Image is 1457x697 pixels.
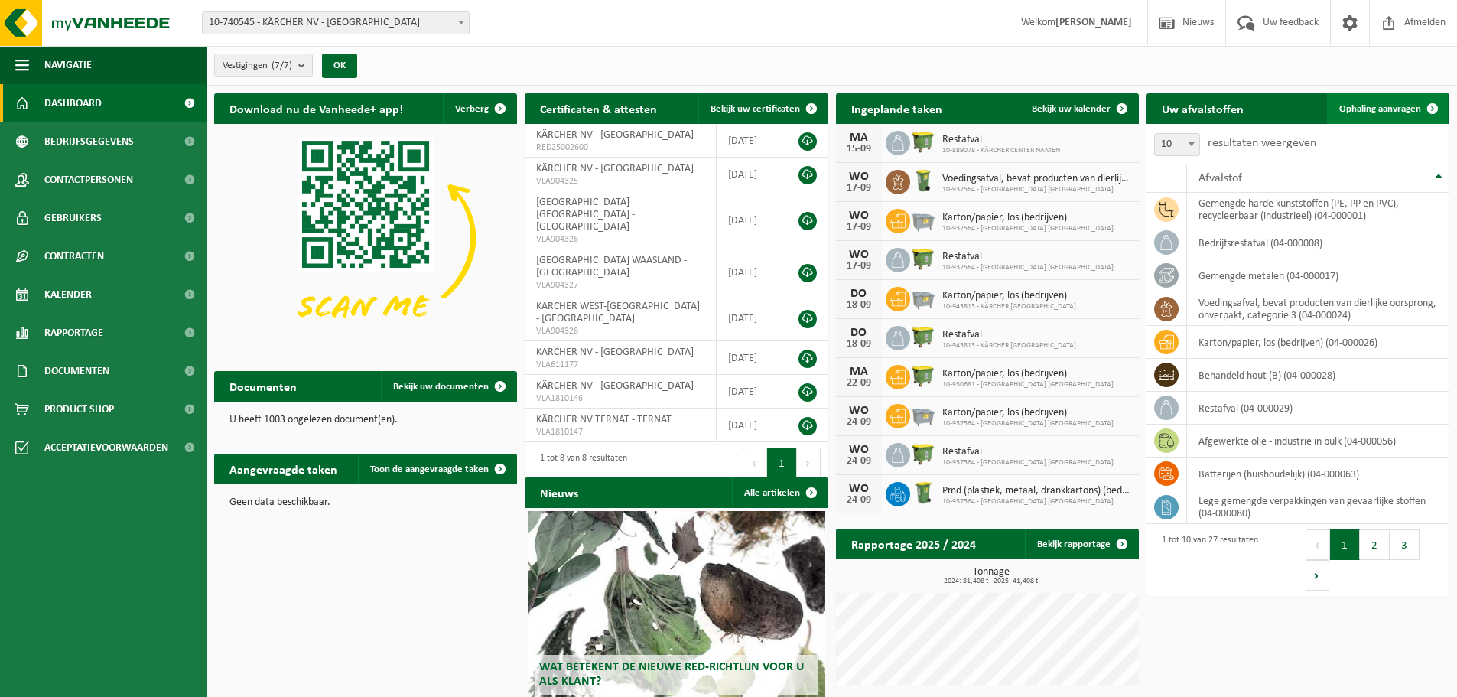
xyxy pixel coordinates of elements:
[443,93,515,124] button: Verberg
[732,477,827,508] a: Alle artikelen
[698,93,827,124] a: Bekijk uw certificaten
[1154,133,1200,156] span: 10
[910,402,936,428] img: WB-2500-GAL-GY-01
[44,84,102,122] span: Dashboard
[536,129,694,141] span: KÄRCHER NV - [GEOGRAPHIC_DATA]
[844,249,874,261] div: WO
[525,477,594,507] h2: Nieuws
[844,405,874,417] div: WO
[1187,259,1449,292] td: gemengde metalen (04-000017)
[910,324,936,350] img: WB-1100-HPE-GN-51
[44,122,134,161] span: Bedrijfsgegevens
[272,60,292,70] count: (7/7)
[910,129,936,155] img: WB-1100-HPE-GN-50
[942,458,1114,467] span: 10-937564 - [GEOGRAPHIC_DATA] [GEOGRAPHIC_DATA]
[942,446,1114,458] span: Restafval
[381,371,515,402] a: Bekijk uw documenten
[942,368,1114,380] span: Karton/papier, los (bedrijven)
[44,46,92,84] span: Navigatie
[203,12,469,34] span: 10-740545 - KÄRCHER NV - WILRIJK
[942,497,1131,506] span: 10-937564 - [GEOGRAPHIC_DATA] [GEOGRAPHIC_DATA]
[455,104,489,114] span: Verberg
[1055,17,1132,28] strong: [PERSON_NAME]
[844,210,874,222] div: WO
[525,93,672,123] h2: Certificaten & attesten
[717,409,783,442] td: [DATE]
[942,224,1114,233] span: 10-937564 - [GEOGRAPHIC_DATA] [GEOGRAPHIC_DATA]
[1154,528,1258,592] div: 1 tot 10 van 27 resultaten
[844,327,874,339] div: DO
[536,392,704,405] span: VLA1810146
[536,301,700,324] span: KÄRCHER WEST-[GEOGRAPHIC_DATA] - [GEOGRAPHIC_DATA]
[1187,490,1449,524] td: lege gemengde verpakkingen van gevaarlijke stoffen (04-000080)
[536,347,694,358] span: KÄRCHER NV - [GEOGRAPHIC_DATA]
[717,295,783,341] td: [DATE]
[1187,226,1449,259] td: bedrijfsrestafval (04-000008)
[942,485,1131,497] span: Pmd (plastiek, metaal, drankkartons) (bedrijven)
[844,417,874,428] div: 24-09
[1306,560,1329,591] button: Next
[844,483,874,495] div: WO
[1330,529,1360,560] button: 1
[539,661,804,688] span: Wat betekent de nieuwe RED-richtlijn voor u als klant?
[844,339,874,350] div: 18-09
[44,314,103,352] span: Rapportage
[1360,529,1390,560] button: 2
[1208,137,1316,149] label: resultaten weergeven
[44,161,133,199] span: Contactpersonen
[844,366,874,378] div: MA
[1020,93,1137,124] a: Bekijk uw kalender
[844,288,874,300] div: DO
[536,142,704,154] span: RED25002600
[942,290,1076,302] span: Karton/papier, los (bedrijven)
[1187,193,1449,226] td: gemengde harde kunststoffen (PE, PP en PVC), recycleerbaar (industrieel) (04-000001)
[942,380,1114,389] span: 10-930681 - [GEOGRAPHIC_DATA] [GEOGRAPHIC_DATA]
[844,132,874,144] div: MA
[1025,529,1137,559] a: Bekijk rapportage
[536,163,694,174] span: KÄRCHER NV - [GEOGRAPHIC_DATA]
[1187,326,1449,359] td: karton/papier, los (bedrijven) (04-000026)
[214,371,312,401] h2: Documenten
[358,454,515,484] a: Toon de aangevraagde taken
[1187,458,1449,490] td: batterijen (huishoudelijk) (04-000063)
[910,441,936,467] img: WB-1100-HPE-GN-50
[393,382,489,392] span: Bekijk uw documenten
[214,454,353,484] h2: Aangevraagde taken
[717,158,783,191] td: [DATE]
[717,375,783,409] td: [DATE]
[536,426,704,438] span: VLA1810147
[1146,93,1259,123] h2: Uw afvalstoffen
[229,415,502,425] p: U heeft 1003 ongelezen document(en).
[1155,134,1199,155] span: 10
[717,249,783,295] td: [DATE]
[44,199,102,237] span: Gebruikers
[44,428,168,467] span: Acceptatievoorwaarden
[717,341,783,375] td: [DATE]
[844,456,874,467] div: 24-09
[536,279,704,292] span: VLA904327
[942,146,1060,155] span: 10-889078 - KÄRCHER CENTER NAMEN
[844,578,1139,585] span: 2024: 81,408 t - 2025: 41,408 t
[844,171,874,183] div: WO
[942,407,1114,419] span: Karton/papier, los (bedrijven)
[942,251,1114,263] span: Restafval
[717,124,783,158] td: [DATE]
[44,352,109,390] span: Documenten
[844,495,874,506] div: 24-09
[532,446,627,480] div: 1 tot 8 van 8 resultaten
[711,104,800,114] span: Bekijk uw certificaten
[844,183,874,194] div: 17-09
[910,480,936,506] img: WB-0240-HPE-GN-50
[743,448,767,478] button: Previous
[1327,93,1448,124] a: Ophaling aanvragen
[536,380,694,392] span: KÄRCHER NV - [GEOGRAPHIC_DATA]
[1187,392,1449,425] td: restafval (04-000029)
[910,363,936,389] img: WB-1100-HPE-GN-50
[536,325,704,337] span: VLA904328
[370,464,489,474] span: Toon de aangevraagde taken
[717,191,783,249] td: [DATE]
[942,212,1114,224] span: Karton/papier, los (bedrijven)
[767,448,797,478] button: 1
[202,11,470,34] span: 10-740545 - KÄRCHER NV - WILRIJK
[1306,529,1330,560] button: Previous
